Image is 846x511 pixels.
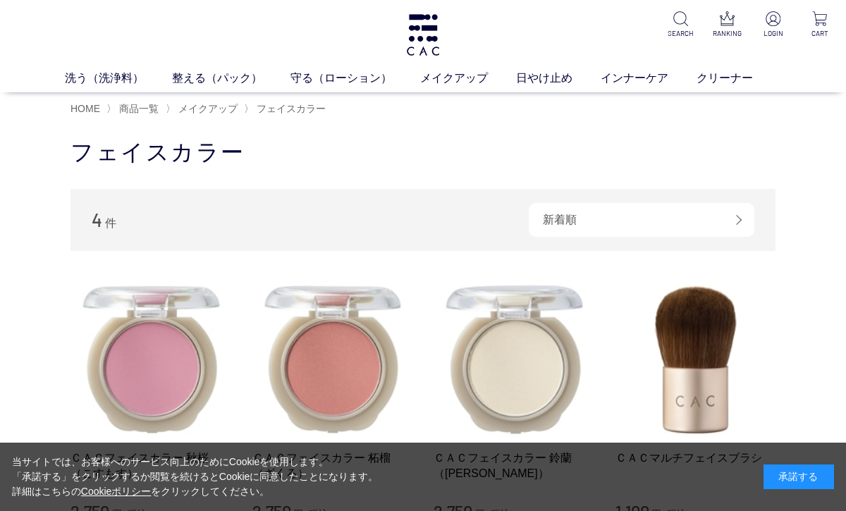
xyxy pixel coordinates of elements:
p: LOGIN [759,28,788,39]
img: logo [405,14,441,56]
p: RANKING [712,28,742,39]
li: 〉 [244,102,329,116]
span: 4 [92,209,102,230]
a: Cookieポリシー [81,486,152,497]
a: 整える（パック） [172,70,290,87]
p: CART [805,28,835,39]
a: CART [805,11,835,39]
a: メイクアップ [420,70,516,87]
span: 商品一覧 [119,103,159,114]
a: SEARCH [666,11,695,39]
div: 当サイトでは、お客様へのサービス向上のためにCookieを使用します。 「承諾する」をクリックするか閲覧を続けるとCookieに同意したことになります。 詳細はこちらの をクリックしてください。 [12,455,379,499]
h1: フェイスカラー [70,137,775,168]
li: 〉 [106,102,162,116]
a: 日やけ止め [516,70,601,87]
img: ＣＡＣフェイスカラー 鈴蘭（すずらん） [434,279,594,440]
a: 守る（ローション） [290,70,420,87]
img: ＣＡＣフェイスカラー 柘榴（ざくろ） [252,279,413,440]
span: フェイスカラー [257,103,326,114]
a: HOME [70,103,100,114]
span: 件 [105,217,116,229]
a: フェイスカラー [254,103,326,114]
a: クリーナー [697,70,781,87]
img: ＣＡＣマルチフェイスブラシ [615,279,776,440]
a: メイクアップ [176,103,238,114]
a: LOGIN [759,11,788,39]
div: 承諾する [764,464,834,489]
a: 洗う（洗浄料） [65,70,172,87]
img: ＣＡＣフェイスカラー 秋桜（こすもす） [70,279,231,440]
a: 商品一覧 [116,103,159,114]
li: 〉 [166,102,241,116]
span: メイクアップ [178,103,238,114]
a: RANKING [712,11,742,39]
p: SEARCH [666,28,695,39]
div: 新着順 [529,203,754,237]
a: インナーケア [601,70,697,87]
